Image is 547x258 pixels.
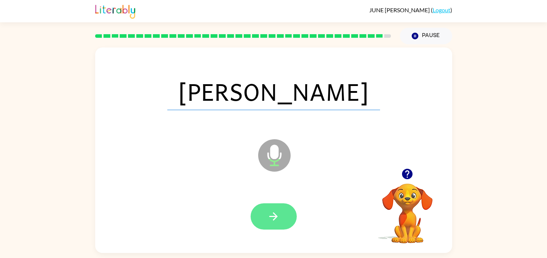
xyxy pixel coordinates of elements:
span: [PERSON_NAME] [167,73,380,110]
div: ( ) [369,6,452,13]
button: Pause [400,28,452,44]
span: JUNE [PERSON_NAME] [369,6,431,13]
a: Logout [433,6,450,13]
video: Your browser must support playing .mp4 files to use Literably. Please try using another browser. [371,172,444,244]
img: Literably [95,3,135,19]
